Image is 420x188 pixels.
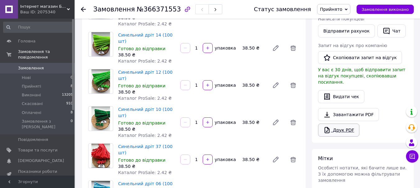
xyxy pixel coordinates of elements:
[240,44,267,52] div: 38.50 ₴
[118,120,165,125] span: Готово до відправки
[213,119,237,125] div: упаковка
[18,169,58,180] span: Показники роботи компанії
[91,32,110,56] img: Синельний дріт 14 (100 шт)
[318,90,364,103] button: Видати чек
[118,163,175,169] div: 38.50 ₴
[20,4,67,9] span: Інтернет магазин Булавки
[18,65,44,71] span: Замовлення
[270,153,282,166] a: Редагувати
[240,81,267,90] div: 38.50 ₴
[22,101,43,107] span: Скасовані
[318,67,405,85] span: У вас є 30 днів, щоб відправити запит на відгук покупцеві, скопіювавши посилання.
[93,6,135,13] span: Замовлення
[287,153,299,166] span: Видалити
[318,165,407,183] span: Особисті нотатки, які бачите лише ви. З їх допомогою можна фільтрувати замовлення
[91,69,110,94] img: Синельний дріт 12 (100 шт)
[18,158,64,164] span: [DEMOGRAPHIC_DATA]
[118,33,173,44] a: Синельний дріт 14 (100 шт)
[318,155,333,161] span: Мітки
[118,52,175,58] div: 38.50 ₴
[22,75,31,81] span: Нові
[287,116,299,129] span: Видалити
[318,124,359,137] a: Друк PDF
[320,7,342,12] span: Прийнято
[18,38,35,44] span: Головна
[22,119,71,130] span: Замовлення з [PERSON_NAME]
[270,79,282,91] a: Редагувати
[71,119,73,130] span: 0
[18,147,58,153] span: Товари та послуги
[118,126,175,132] div: 38.50 ₴
[270,116,282,129] a: Редагувати
[318,108,379,121] a: Завантажити PDF
[66,101,73,107] span: 910
[118,83,165,88] span: Готово до відправки
[270,42,282,54] a: Редагувати
[118,59,172,63] span: Каталог ProSale: 2.42 ₴
[22,84,41,89] span: Прийняті
[18,49,75,60] span: Замовлення та повідомлення
[71,84,73,89] span: 8
[118,89,175,95] div: 38.50 ₴
[71,75,73,81] span: 0
[118,144,173,155] a: Синельний дріт 37 (100 шт)
[137,6,181,13] span: №366371553
[254,6,311,12] div: Статус замовлення
[362,7,409,12] span: Замовлення виконано
[20,9,75,15] div: Ваш ID: 2075340
[287,79,299,91] span: Видалити
[377,24,406,37] button: Чат
[18,137,48,142] span: Повідомлення
[3,22,73,33] input: Пошук
[118,70,173,81] a: Синельний дріт 12 (100 шт)
[81,6,86,12] div: Повернутися назад
[118,158,165,163] span: Готово до відправки
[213,45,237,51] div: упаковка
[240,118,267,127] div: 38.50 ₴
[287,42,299,54] span: Видалити
[318,24,375,37] button: Відправити рахунок
[118,107,173,118] a: Синельний дріт 10 (100 шт)
[118,21,172,26] span: Каталог ProSale: 2.42 ₴
[406,150,418,163] button: Чат з покупцем
[91,107,110,131] img: Синельний дріт 10 (100 шт)
[240,155,267,164] div: 38.50 ₴
[118,46,165,51] span: Готово до відправки
[357,5,414,14] button: Замовлення виконано
[62,92,73,98] span: 13205
[213,156,237,163] div: упаковка
[118,96,172,101] span: Каталог ProSale: 2.42 ₴
[213,82,237,88] div: упаковка
[318,43,387,48] span: Запит на відгук про компанію
[22,92,41,98] span: Виконані
[71,110,73,116] span: 8
[118,133,172,138] span: Каталог ProSale: 2.42 ₴
[91,144,110,168] img: Синельний дріт 37 (100 шт)
[318,51,402,64] button: Скопіювати запит на відгук
[118,170,172,175] span: Каталог ProSale: 2.42 ₴
[22,110,41,116] span: Оплачені
[318,16,364,21] span: Написати покупцеві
